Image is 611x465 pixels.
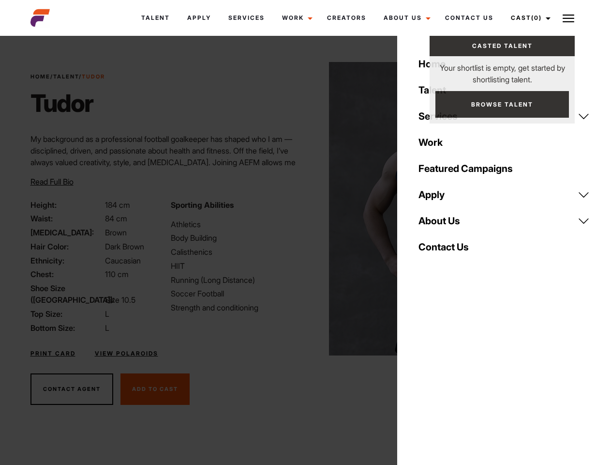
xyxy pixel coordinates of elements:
span: Read Full Bio [30,177,74,186]
li: Running (Long Distance) [171,274,299,286]
a: About Us [413,208,596,234]
a: Cast(0) [502,5,556,31]
img: Burger icon [563,13,574,24]
li: Athletics [171,218,299,230]
button: Add To Cast [120,373,190,405]
span: 84 cm [105,214,127,223]
span: (0) [531,14,542,21]
p: My background as a professional football goalkeeper has shaped who I am — disciplined, driven, an... [30,133,300,191]
a: Services [220,5,273,31]
span: Size 10.5 [105,295,135,305]
strong: Sporting Abilities [171,200,234,210]
a: Work [413,129,596,155]
span: Chest: [30,268,103,280]
span: 184 cm [105,200,130,210]
span: Shoe Size ([GEOGRAPHIC_DATA]): [30,282,103,306]
a: Browse Talent [435,91,569,118]
li: Soccer Football [171,288,299,299]
a: Home [413,51,596,77]
a: Talent [133,5,179,31]
li: HIIT [171,260,299,272]
a: About Us [375,5,436,31]
a: Creators [318,5,375,31]
h1: Tudor [30,89,105,118]
a: Casted Talent [430,36,575,56]
a: Contact Us [436,5,502,31]
span: Waist: [30,213,103,224]
a: Talent [53,73,79,80]
a: Apply [413,182,596,208]
span: Height: [30,199,103,211]
p: Your shortlist is empty, get started by shortlisting talent. [430,56,575,85]
li: Calisthenics [171,246,299,258]
span: Top Size: [30,308,103,320]
span: Add To Cast [132,386,178,392]
strong: Tudor [82,73,105,80]
span: Bottom Size: [30,322,103,334]
span: Dark Brown [105,242,144,251]
span: [MEDICAL_DATA]: [30,227,103,238]
a: Contact Us [413,234,596,260]
span: L [105,309,109,319]
a: View Polaroids [95,349,158,358]
a: Print Card [30,349,75,358]
button: Contact Agent [30,373,113,405]
span: Brown [105,228,127,237]
span: Caucasian [105,256,141,265]
span: L [105,323,109,333]
a: Home [30,73,50,80]
a: Work [273,5,318,31]
span: Ethnicity: [30,255,103,266]
a: Services [413,103,596,129]
img: cropped-aefm-brand-fav-22-square.png [30,8,50,28]
a: Apply [179,5,220,31]
li: Body Building [171,232,299,244]
a: Featured Campaigns [413,155,596,182]
button: Read Full Bio [30,176,74,187]
span: Hair Color: [30,241,103,252]
span: 110 cm [105,269,129,279]
a: Talent [413,77,596,103]
li: Strength and conditioning [171,302,299,313]
span: / / [30,73,105,81]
